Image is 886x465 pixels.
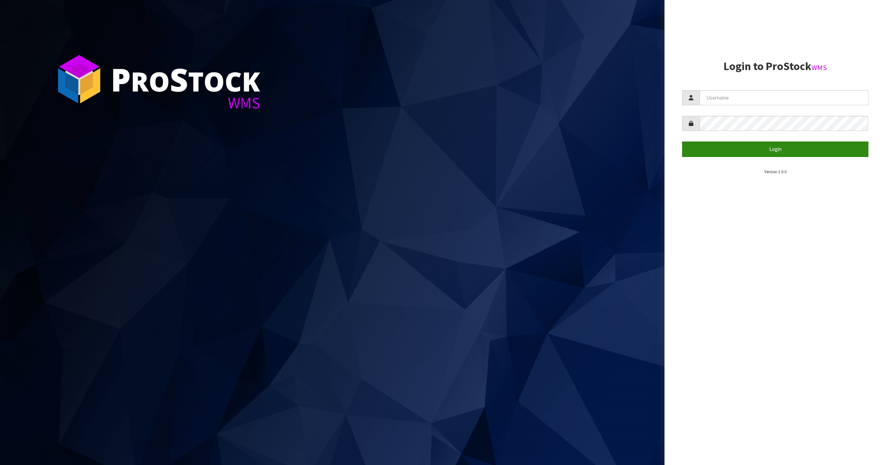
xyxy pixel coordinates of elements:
div: WMS [111,95,260,111]
div: ro tock [111,63,260,95]
button: Login [682,142,868,157]
img: ProStock Cube [53,53,105,106]
small: Version 1.0.0 [764,169,787,174]
h2: Login to ProStock [682,60,868,73]
span: P [111,58,131,101]
input: Username [700,90,868,105]
span: S [170,58,188,101]
small: WMS [811,63,827,72]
